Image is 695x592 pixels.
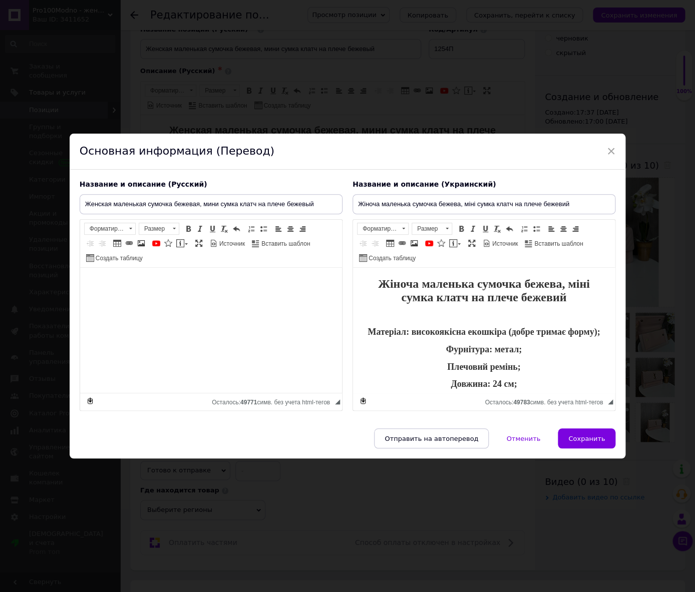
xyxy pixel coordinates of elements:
span: Название и описание (Украинский) [353,180,496,188]
a: Отменить (Ctrl+Z) [504,223,515,234]
span: Источник [491,240,518,248]
a: Вставить / удалить нумерованный список [246,223,257,234]
a: Полужирный (Ctrl+B) [183,223,194,234]
span: Размер [412,223,442,234]
a: Таблица [112,238,123,249]
span: × [607,143,616,160]
span: 49783 [513,399,530,406]
span: Жіноча маленька сумочка бежева, міні сумка клатч на плече бежевий [25,10,237,36]
a: Вставить иконку [163,238,174,249]
a: Изображение [136,238,147,249]
span: Создать таблицу [94,254,143,263]
a: По центру [285,223,296,234]
a: Источник [481,238,519,249]
span: Создать таблицу [367,254,416,263]
a: Развернуть [193,238,204,249]
span: Перетащите для изменения размера [335,399,340,404]
span: Матеріал: високоякісна екошкіра (добре тримає форму); [15,59,247,69]
a: Увеличить отступ [370,238,381,249]
span: Фурнітура: метал; [93,77,169,87]
a: Вставить шаблон [523,238,584,249]
a: Полужирный (Ctrl+B) [456,223,467,234]
button: Отменить [496,428,551,448]
a: По центру [558,223,569,234]
a: Подчеркнутый (Ctrl+U) [480,223,491,234]
a: Отменить (Ctrl+Z) [231,223,242,234]
a: Форматирование [357,223,409,235]
span: Плечовий ремінь; [94,94,167,104]
a: Вставить / удалить маркированный список [531,223,542,234]
a: Размер [412,223,452,235]
span: Вставить шаблон [260,240,310,248]
a: Уменьшить отступ [85,238,96,249]
a: Убрать форматирование [219,223,230,234]
a: Вставить/Редактировать ссылку (Ctrl+L) [397,238,408,249]
div: Основная информация (Перевод) [70,134,625,170]
span: Женская маленькая сумочка бежевая, мини сумка клатч на плече бежевый [29,10,355,33]
a: Добавить видео с YouTube [424,238,435,249]
a: Источник [208,238,246,249]
iframe: Визуальный текстовый редактор, 25449257-D566-48E1-A706-A0F65BC86524 [80,268,342,393]
a: По правому краю [570,223,581,234]
span: Перетащите для изменения размера [608,399,613,404]
span: Плечевой ремень; [155,92,228,102]
div: Подсчет символов [485,396,608,406]
span: Размер [139,223,169,234]
a: Курсив (Ctrl+I) [468,223,479,234]
span: 49771 [240,399,257,406]
span: Название и описание (Русский) [80,180,207,188]
body: Визуальный текстовый редактор, C3825D2C-AF92-43ED-BACA-66BC73FCD621 [10,10,252,158]
a: Курсив (Ctrl+I) [195,223,206,234]
a: По правому краю [297,223,308,234]
span: Источник [218,240,245,248]
a: Вставить шаблон [250,238,311,249]
button: Сохранить [558,428,615,448]
button: Отправить на автоперевод [374,428,489,448]
a: Создать таблицу [358,252,417,263]
iframe: Визуальный текстовый редактор, C3825D2C-AF92-43ED-BACA-66BC73FCD621 [353,268,615,393]
span: Длина: 24 см; [164,110,219,120]
span: Отправить на автоперевод [385,435,478,442]
span: Вставить шаблон [533,240,583,248]
a: Подчеркнутый (Ctrl+U) [207,223,218,234]
a: Вставить сообщение [175,238,189,249]
a: Развернуть [466,238,477,249]
span: Фурнитура: металл; [150,75,234,85]
a: Добавить видео с YouTube [151,238,162,249]
a: Изображение [409,238,420,249]
a: Увеличить отступ [97,238,108,249]
a: Создать таблицу [85,252,144,263]
a: По левому краю [273,223,284,234]
div: Подсчет символов [212,396,335,406]
body: Визуальный текстовый редактор, D2EE5EAE-E2AA-4B48-B900-2230751C7ED5 [10,10,374,156]
a: Форматирование [84,223,136,235]
a: Вставить / удалить маркированный список [258,223,269,234]
span: Материал: высококачественная эко-кожа (хорошо держит форму); [55,57,328,67]
a: Таблица [385,238,396,249]
a: Сделать резервную копию сейчас [85,395,96,406]
a: Сделать резервную копию сейчас [358,395,369,406]
a: Вставить сообщение [448,238,462,249]
span: Форматирование [358,223,399,234]
a: Убрать форматирование [492,223,503,234]
span: Сохранить [568,435,605,442]
span: Довжина: 24 см; [98,111,164,121]
a: Вставить/Редактировать ссылку (Ctrl+L) [124,238,135,249]
a: По левому краю [546,223,557,234]
a: Размер [139,223,179,235]
a: Уменьшить отступ [358,238,369,249]
a: Вставить иконку [436,238,447,249]
span: Форматирование [85,223,126,234]
a: Вставить / удалить нумерованный список [519,223,530,234]
span: Отменить [506,435,540,442]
